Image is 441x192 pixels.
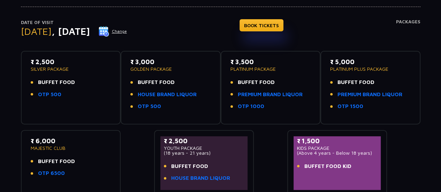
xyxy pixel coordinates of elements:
[21,19,127,26] p: Date of Visit
[31,146,111,151] p: MAJESTIC CLUB
[164,151,244,155] p: (18 years - 21 years)
[297,136,378,146] p: ₹ 1,500
[238,102,264,110] a: OTP 1000
[164,136,244,146] p: ₹ 2,500
[138,91,197,99] a: HOUSE BRAND LIQUOR
[396,19,420,44] h4: Packages
[230,67,311,71] p: PLATINUM PACKAGE
[138,78,175,86] span: BUFFET FOOD
[31,136,111,146] p: ₹ 6,000
[164,146,244,151] p: YOUTH PACKAGE
[330,57,411,67] p: ₹ 5,000
[38,169,65,177] a: OTP 6500
[31,57,111,67] p: ₹ 2,500
[337,91,402,99] a: PREMIUM BRAND LIQUOR
[337,78,374,86] span: BUFFET FOOD
[138,102,161,110] a: OTP 500
[52,25,90,37] span: , [DATE]
[239,19,283,31] a: BOOK TICKETS
[130,67,211,71] p: GOLDEN PACKAGE
[38,78,75,86] span: BUFFET FOOD
[38,158,75,166] span: BUFFET FOOD
[171,162,208,170] span: BUFFET FOOD
[130,57,211,67] p: ₹ 3,000
[238,91,303,99] a: PREMIUM BRAND LIQUOR
[297,146,378,151] p: KIDS PACKAGE
[337,102,363,110] a: OTP 1500
[238,78,275,86] span: BUFFET FOOD
[297,151,378,155] p: (Above 4 years - Below 18 years)
[21,25,52,37] span: [DATE]
[230,57,311,67] p: ₹ 3,500
[330,67,411,71] p: PLATINUM PLUS PACKAGE
[171,174,230,182] a: HOUSE BRAND LIQUOR
[31,67,111,71] p: SILVER PACKAGE
[304,162,351,170] span: BUFFET FOOD KID
[98,26,127,37] button: Change
[38,91,61,99] a: OTP 500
